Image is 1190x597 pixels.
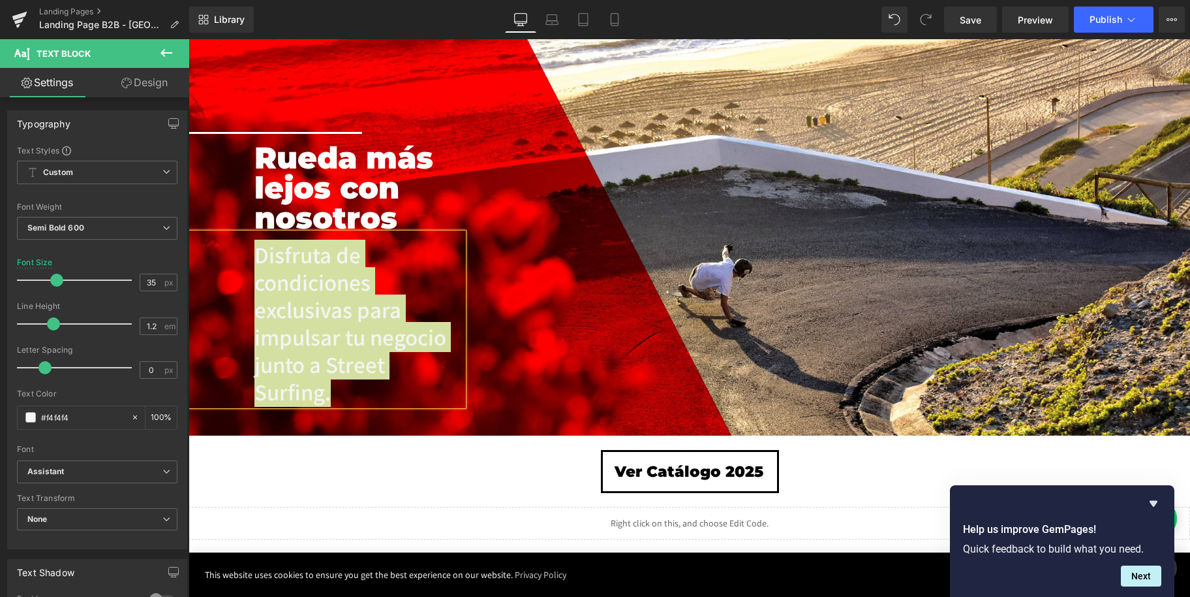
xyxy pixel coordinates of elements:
[17,111,70,129] div: Typography
[426,423,575,442] a: Ver Catálogo 2025
[903,523,985,549] button: Accept
[963,522,1161,538] h2: Help us improve GemPages!
[17,494,177,503] div: Text Transform
[189,7,254,33] a: New Library
[27,514,48,524] b: None
[17,202,177,212] div: Font Weight
[913,7,939,33] button: Redo
[17,389,177,398] div: Text Color
[164,278,175,287] span: px
[1018,13,1053,27] span: Preview
[568,7,599,33] a: Tablet
[17,560,74,578] div: Text Shadow
[17,346,177,355] div: Letter Spacing
[963,496,1161,587] div: Help us improve GemPages!
[1159,7,1185,33] button: More
[164,322,175,331] span: em
[37,48,91,59] span: Text Block
[505,7,536,33] a: Desktop
[1121,566,1161,587] button: Next question
[27,466,64,477] i: Assistant
[881,7,908,33] button: Undo
[599,7,630,33] a: Mobile
[164,366,175,374] span: px
[27,223,84,233] b: Semi Bold 600
[1090,14,1122,25] span: Publish
[1002,7,1069,33] a: Preview
[1074,7,1153,33] button: Publish
[536,7,568,33] a: Laptop
[324,526,380,545] a: Privacy Policy (opens in a new tab)
[43,167,73,178] b: Custom
[66,202,275,366] p: Disfruta de condiciones exclusivas para impulsar tu negocio junto a Street Surfing.
[17,302,177,311] div: Line Height
[963,543,1161,555] p: Quick feedback to build what you need.
[17,145,177,155] div: Text Styles
[39,20,164,30] span: Landing Page B2B - [GEOGRAPHIC_DATA]
[17,445,177,454] div: Font
[16,530,324,541] span: This website uses cookies to ensure you get the best experience on our website.
[17,258,53,267] div: Font Size
[66,104,275,194] h1: Rueda más lejos con nosotros
[97,68,192,97] a: Design
[145,406,177,429] div: %
[1146,496,1161,511] button: Hide survey
[816,523,898,549] button: Preferences
[41,410,125,425] input: Color
[960,13,981,27] span: Save
[214,14,245,25] span: Library
[39,7,189,17] a: Landing Pages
